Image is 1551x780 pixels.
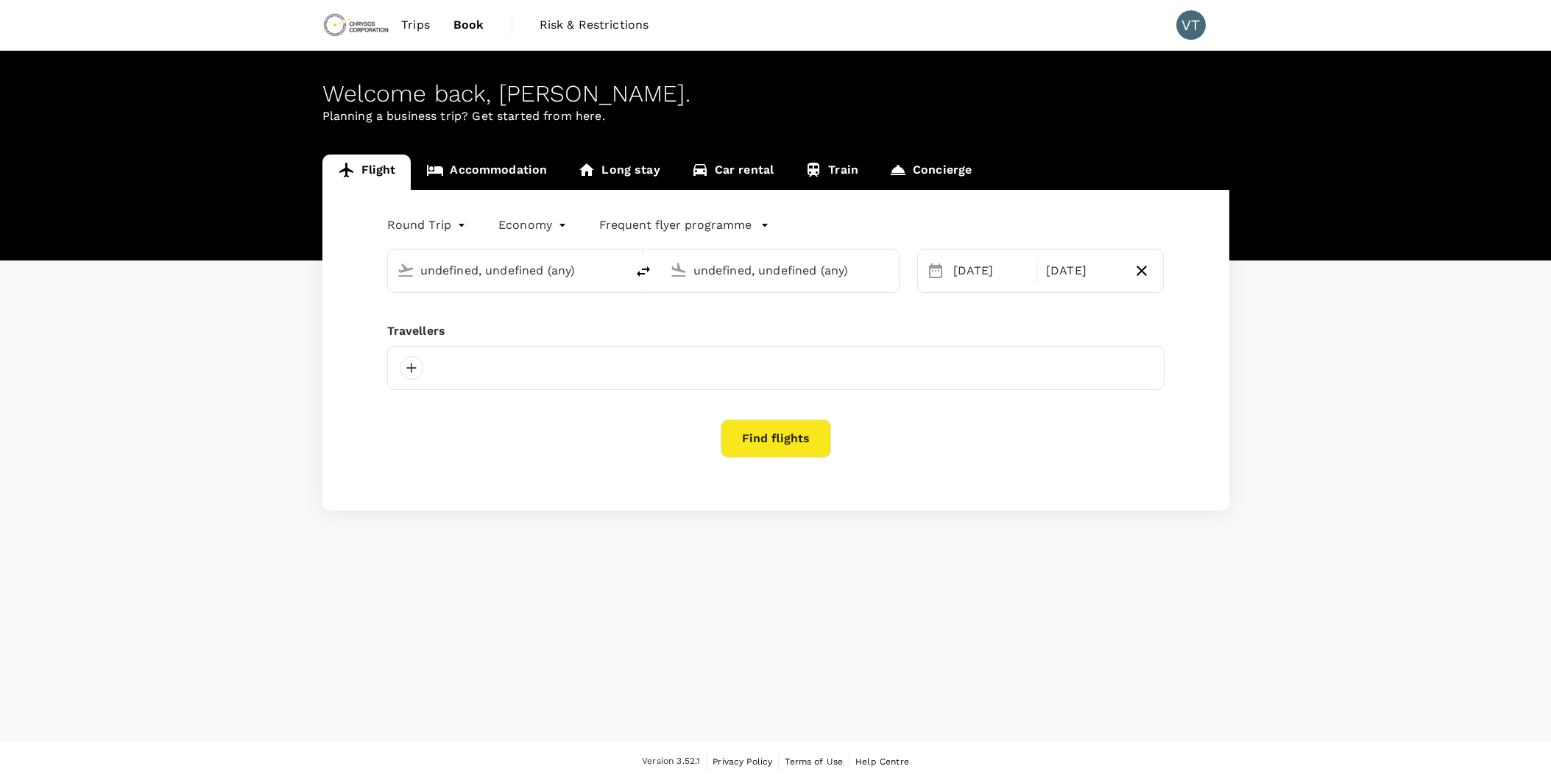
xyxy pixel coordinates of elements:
[401,16,430,34] span: Trips
[888,269,891,272] button: Open
[642,754,700,769] span: Version 3.52.1
[599,216,769,234] button: Frequent flyer programme
[453,16,484,34] span: Book
[785,754,843,770] a: Terms of Use
[322,80,1229,107] div: Welcome back , [PERSON_NAME] .
[599,216,752,234] p: Frequent flyer programme
[693,259,868,282] input: Going to
[721,419,831,458] button: Find flights
[676,155,790,190] a: Car rental
[626,254,661,289] button: delete
[562,155,675,190] a: Long stay
[785,756,843,767] span: Terms of Use
[789,155,874,190] a: Train
[322,155,411,190] a: Flight
[874,155,987,190] a: Concierge
[615,269,618,272] button: Open
[713,754,772,770] a: Privacy Policy
[540,16,649,34] span: Risk & Restrictions
[322,9,390,41] img: Chrysos Corporation
[1040,256,1126,286] div: [DATE]
[713,756,772,767] span: Privacy Policy
[411,155,562,190] a: Accommodation
[322,107,1229,125] p: Planning a business trip? Get started from here.
[1176,10,1206,40] div: VT
[498,213,570,237] div: Economy
[855,756,909,767] span: Help Centre
[387,322,1165,340] div: Travellers
[387,213,470,237] div: Round Trip
[420,259,595,282] input: Depart from
[855,754,909,770] a: Help Centre
[947,256,1034,286] div: [DATE]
